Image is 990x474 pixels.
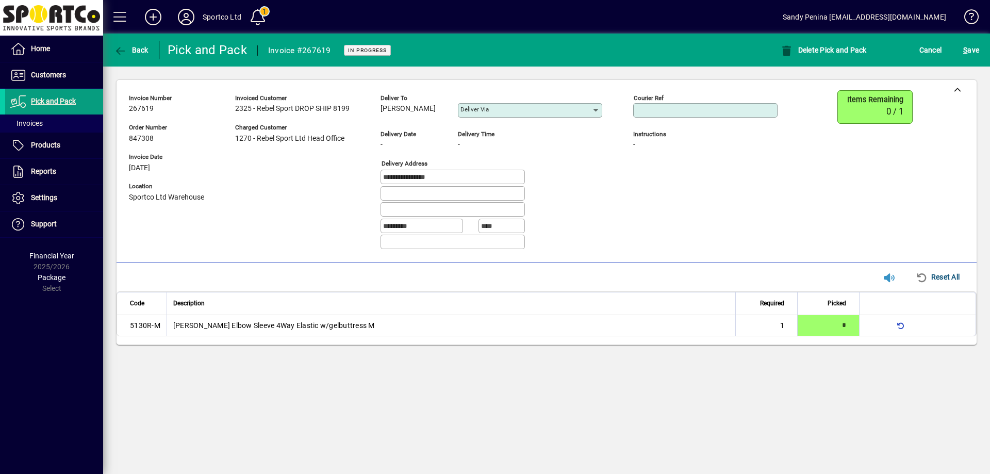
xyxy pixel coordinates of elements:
span: Invoice Date [129,154,204,160]
span: Picked [828,298,846,309]
span: Delivery time [458,131,520,138]
span: Invoices [10,119,43,127]
div: Sportco Ltd [203,9,241,25]
span: [PERSON_NAME] [381,105,436,113]
app-page-header-button: Back [103,41,160,59]
span: Code [130,298,144,309]
div: Sandy Penina [EMAIL_ADDRESS][DOMAIN_NAME] [783,9,946,25]
a: Support [5,211,103,237]
span: Reports [31,167,56,175]
button: Back [111,41,151,59]
span: Instructions [633,131,778,138]
a: Knowledge Base [956,2,977,36]
span: Description [173,298,205,309]
span: Sportco Ltd Warehouse [129,193,204,202]
span: Location [129,183,204,190]
a: Reports [5,159,103,185]
span: In Progress [348,47,387,54]
span: 847308 [129,135,154,143]
span: Support [31,220,57,228]
a: Settings [5,185,103,211]
button: Profile [170,8,203,26]
span: - [458,141,460,149]
a: Home [5,36,103,62]
span: Order number [129,124,204,131]
a: Customers [5,62,103,88]
a: Products [5,133,103,158]
span: - [633,141,635,149]
span: Home [31,44,50,53]
span: Back [114,46,148,54]
mat-label: Deliver via [460,106,489,113]
a: Invoices [5,115,103,132]
button: Reset All [912,268,964,286]
td: 1 [735,315,797,336]
div: Invoice #267619 [268,42,331,59]
td: [PERSON_NAME] Elbow Sleeve 4Way Elastic w/gelbuttress M [167,315,735,336]
span: 2325 - Rebel Sport DROP SHIP 8199 [235,105,350,113]
button: Delete Pick and Pack [778,41,869,59]
span: Financial Year [29,252,74,260]
td: 5130R-M [117,315,167,336]
span: Pick and Pack [31,97,76,105]
span: Settings [31,193,57,202]
button: Cancel [917,41,945,59]
span: Cancel [919,42,942,58]
span: [DATE] [129,164,150,172]
div: Pick and Pack [168,42,247,58]
span: Customers [31,71,66,79]
span: ave [963,42,979,58]
span: - [381,141,383,149]
span: 1270 - Rebel Sport Ltd Head Office [235,135,344,143]
span: 267619 [129,105,154,113]
span: Package [38,273,65,282]
button: Save [961,41,982,59]
span: 0 / 1 [886,107,903,117]
span: Products [31,141,60,149]
span: Delete Pick and Pack [780,46,867,54]
span: Delivery date [381,131,442,138]
button: Add [137,8,170,26]
span: Charged customer [235,124,350,131]
span: Required [760,298,784,309]
span: S [963,46,967,54]
span: Reset All [916,269,960,285]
